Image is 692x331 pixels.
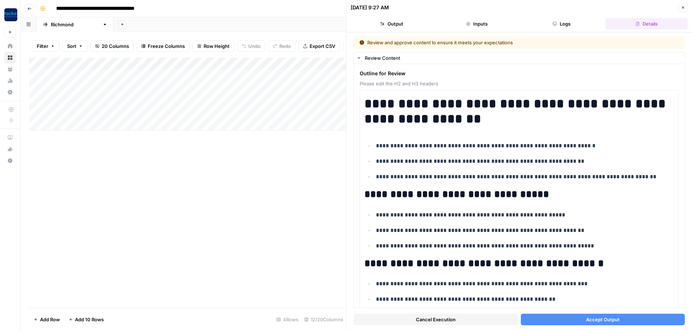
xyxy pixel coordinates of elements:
[137,40,190,52] button: Freeze Columns
[148,43,185,50] span: Freeze Columns
[37,43,48,50] span: Filter
[237,40,265,52] button: Undo
[586,316,620,323] span: Accept Output
[360,70,679,77] span: Outline for Review
[436,18,518,30] button: Inputs
[40,316,60,323] span: Add Row
[204,43,230,50] span: Row Height
[29,314,64,325] button: Add Row
[51,21,99,28] div: [GEOGRAPHIC_DATA]
[32,40,59,52] button: Filter
[521,314,685,325] button: Accept Output
[248,43,261,50] span: Undo
[4,143,16,155] button: What's new?
[301,314,346,325] div: 12/20 Columns
[351,4,389,11] div: [DATE] 9:27 AM
[192,40,234,52] button: Row Height
[62,40,88,52] button: Sort
[4,155,16,166] button: Help + Support
[354,52,684,64] button: Review Content
[359,39,596,46] div: Review and approve content to ensure it meets your expectations
[298,40,340,52] button: Export CSV
[279,43,291,50] span: Redo
[4,132,16,143] a: AirOps Academy
[605,18,688,30] button: Details
[75,316,104,323] span: Add 10 Rows
[351,18,433,30] button: Output
[37,17,114,32] a: [GEOGRAPHIC_DATA]
[90,40,134,52] button: 20 Columns
[64,314,108,325] button: Add 10 Rows
[268,40,296,52] button: Redo
[360,80,679,87] span: Please edit the H2 and H3 headers
[354,314,518,325] button: Cancel Execution
[416,316,456,323] span: Cancel Execution
[4,8,17,21] img: Rocket Pilots Logo
[5,144,15,155] div: What's new?
[4,75,16,86] a: Usage
[4,6,16,24] button: Workspace: Rocket Pilots
[365,54,680,62] div: Review Content
[67,43,76,50] span: Sort
[4,52,16,63] a: Browse
[4,40,16,52] a: Home
[4,86,16,98] a: Settings
[310,43,335,50] span: Export CSV
[521,18,603,30] button: Logs
[4,63,16,75] a: Your Data
[102,43,129,50] span: 20 Columns
[274,314,301,325] div: 4 Rows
